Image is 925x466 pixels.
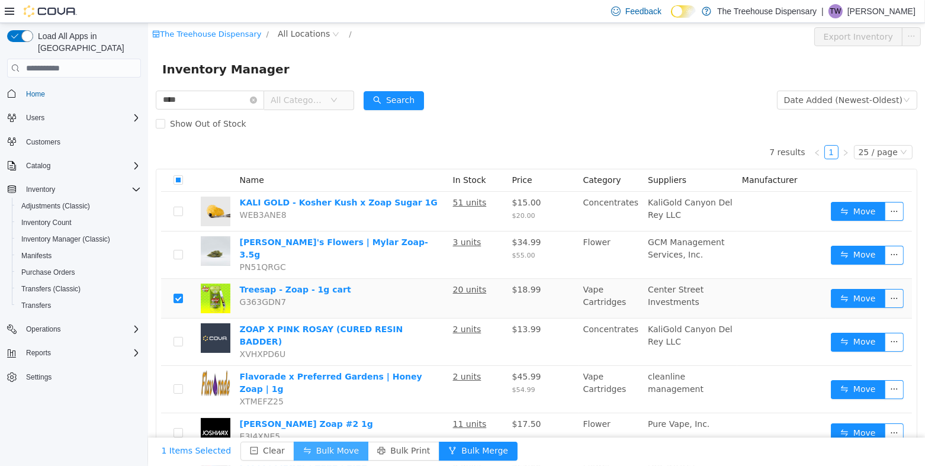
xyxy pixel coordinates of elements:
span: / [118,7,121,15]
a: Treesap - Zoap - 1g cart [92,262,203,271]
span: Name [92,152,116,162]
a: [PERSON_NAME] Zoap #2 1g [92,396,225,406]
button: Customers [2,133,146,150]
button: icon: swapBulk Move [146,419,220,438]
button: icon: forkBulk Merge [291,419,370,438]
button: icon: printerBulk Print [220,419,291,438]
button: Users [21,111,49,125]
img: Josh Wax Zoap #2 1g hero shot [53,395,82,425]
span: Transfers (Classic) [21,284,81,294]
a: icon: shopThe Treehouse Dispensary [4,7,113,15]
span: Price [364,152,384,162]
span: E3J4XNE5 [92,409,133,418]
span: Reports [21,346,141,360]
span: Category [435,152,473,162]
span: $17.50 [364,396,393,406]
button: Inventory [21,182,60,197]
button: Transfers [12,297,146,314]
span: Users [21,111,141,125]
div: Date Added (Newest-Oldest) [636,68,754,86]
span: Manifests [21,251,52,261]
span: Pure Vape, Inc. [500,396,561,406]
span: Inventory [21,182,141,197]
button: icon: swapMove [683,400,737,419]
a: Settings [21,370,56,384]
span: Inventory Manager (Classic) [21,234,110,244]
button: Users [2,110,146,126]
button: Catalog [21,159,55,173]
a: Flavorade x Preferred Gardens | Honey Zoap | 1g [92,349,274,371]
span: $55.00 [364,229,387,236]
span: Inventory Manager [14,37,149,56]
button: icon: swapMove [683,357,737,376]
span: Users [26,113,44,123]
button: Inventory [2,181,146,198]
u: 20 units [305,262,339,271]
span: Catalog [21,159,141,173]
span: $18.99 [364,262,393,271]
span: Adjustments (Classic) [17,199,141,213]
li: 1 [676,122,690,136]
span: All Categories [123,71,176,83]
span: PN51QRGC [92,239,138,249]
li: Previous Page [662,122,676,136]
a: Customers [21,135,65,149]
span: $15.00 [364,175,393,184]
a: ZOAP X PINK ROSAY (CURED RESIN BADDER) [92,301,255,323]
button: icon: ellipsis [737,357,756,376]
i: icon: down [182,73,190,82]
button: Catalog [2,158,146,174]
span: WEB3ANE8 [92,187,139,197]
span: Center Street Investments [500,262,555,284]
span: XVHXPD6U [92,326,138,336]
button: Operations [2,321,146,338]
button: 1 Items Selected [4,419,93,438]
span: All Locations [130,4,182,17]
div: 25 / page [711,123,750,136]
img: Treesap - Zoap - 1g cart hero shot [53,261,82,290]
span: Purchase Orders [21,268,75,277]
span: GCM Management Services, Inc. [500,214,576,236]
input: Dark Mode [671,5,696,18]
img: Flavorade x Preferred Gardens | Honey Zoap | 1g hero shot [53,348,82,377]
span: Feedback [625,5,661,17]
button: Export Inventory [666,4,754,23]
span: $54.99 [364,363,387,371]
button: icon: searchSearch [216,68,276,87]
span: cleanline management [500,349,555,371]
button: Operations [21,322,66,336]
span: KaliGold Canyon Del Rey LLC [500,175,584,197]
td: Vape Cartridges [431,343,496,390]
span: / [201,7,203,15]
span: Settings [26,372,52,382]
td: Flower [431,208,496,256]
button: Reports [2,345,146,361]
a: Adjustments (Classic) [17,199,95,213]
button: icon: ellipsis [737,266,756,285]
span: Transfers (Classic) [17,282,141,296]
li: Next Page [690,122,705,136]
i: icon: shop [4,7,12,15]
button: Inventory Count [12,214,146,231]
span: Reports [26,348,51,358]
button: icon: swapMove [683,223,737,242]
p: The Treehouse Dispensary [717,4,817,18]
span: Catalog [26,161,50,171]
a: 1 [677,123,690,136]
span: Settings [21,369,141,384]
span: Customers [21,134,141,149]
button: icon: ellipsis [737,179,756,198]
span: Inventory [26,185,55,194]
button: Adjustments (Classic) [12,198,146,214]
u: 2 units [305,349,333,358]
div: Tina Wilkins [828,4,843,18]
button: Purchase Orders [12,264,146,281]
a: [PERSON_NAME]'s Flowers | Mylar Zoap-3.5g [92,214,280,236]
i: icon: down [755,73,762,82]
span: $34.99 [364,214,393,224]
button: Reports [21,346,56,360]
button: Settings [2,368,146,385]
p: [PERSON_NAME] [847,4,916,18]
span: Customers [26,137,60,147]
